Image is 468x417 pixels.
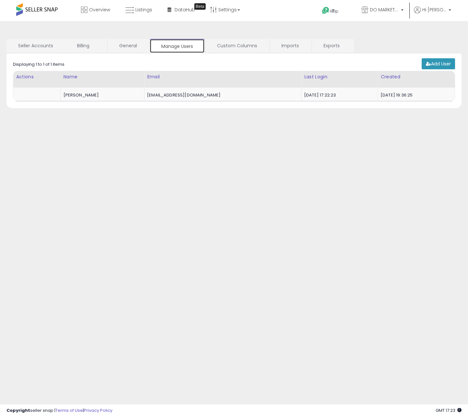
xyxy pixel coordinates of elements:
[89,6,110,13] span: Overview
[422,6,447,13] span: Hi [PERSON_NAME]
[317,2,351,21] a: Help
[108,39,149,52] a: General
[194,3,206,10] div: Tooltip anchor
[16,73,58,80] div: Actions
[304,73,375,80] div: Last Login
[150,39,205,53] a: Manage Users
[312,39,353,52] a: Exports
[381,92,450,98] div: [DATE] 19:36:25
[65,39,107,52] a: Billing
[147,73,299,80] div: Email
[63,73,142,80] div: Name
[330,8,338,14] span: Help
[322,6,330,15] i: Get Help
[270,39,311,52] a: Imports
[63,92,140,98] div: [PERSON_NAME]
[13,62,64,68] div: Displaying 1 to 1 of 1 items
[205,39,269,52] a: Custom Columns
[381,73,452,80] div: Created
[135,6,152,13] span: Listings
[175,6,195,13] span: DataHub
[6,39,65,52] a: Seller Accounts
[414,6,451,21] a: Hi [PERSON_NAME]
[422,58,455,69] a: Add User
[304,92,373,98] div: [DATE] 17:22:23
[147,92,296,98] div: [EMAIL_ADDRESS][DOMAIN_NAME]
[370,6,399,13] span: DO MARKETPLACE LLC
